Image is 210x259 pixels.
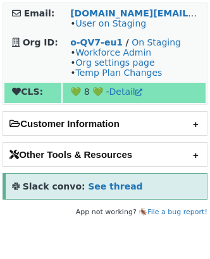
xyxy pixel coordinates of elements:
a: File a bug report! [147,208,207,216]
a: o-QV7-eu1 [70,37,123,47]
td: 💚 8 💚 - [63,83,206,103]
span: • • • [70,47,162,78]
a: On Staging [132,37,181,47]
h2: Other Tools & Resources [3,143,207,166]
h2: Customer Information [3,112,207,135]
a: Detail [109,87,142,97]
strong: Org ID: [23,37,58,47]
a: See thread [88,181,142,191]
span: • [70,18,146,28]
a: Temp Plan Changes [75,68,162,78]
strong: CLS: [12,87,43,97]
a: Workforce Admin [75,47,151,57]
a: User on Staging [75,18,146,28]
strong: / [126,37,129,47]
a: Org settings page [75,57,154,68]
strong: Slack convo: [23,181,85,191]
strong: Email: [24,8,55,18]
footer: App not working? 🪳 [3,206,207,219]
